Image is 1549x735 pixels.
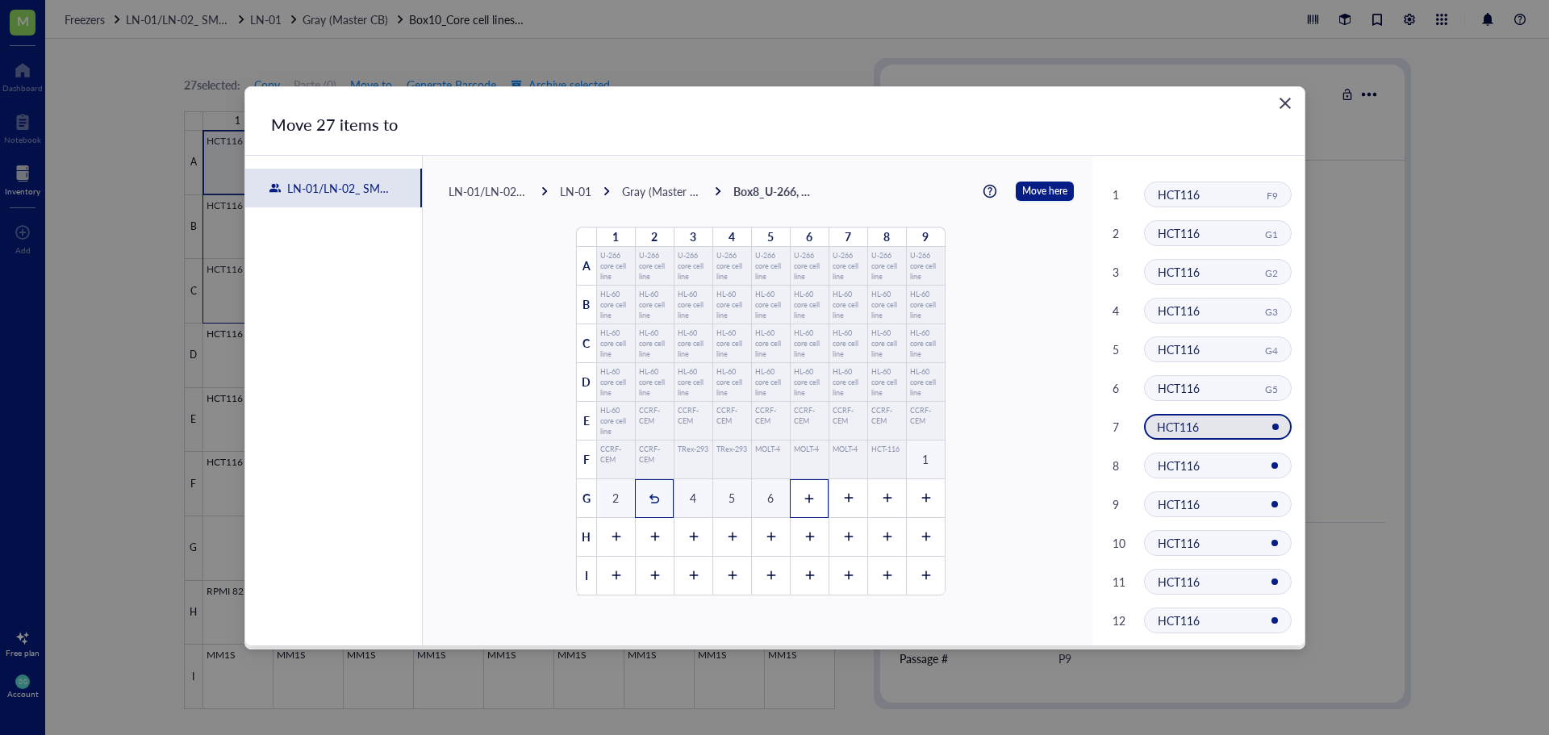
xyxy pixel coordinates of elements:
div: HL-60 core cell line [910,328,942,359]
div: LN-01 [560,184,591,198]
div: CCRF-CEM [755,405,787,436]
div: F9 [1267,189,1278,203]
span: Move here [1022,181,1067,202]
div: 11 [1113,574,1138,589]
div: C [577,324,596,363]
div: A [577,247,596,286]
div: HL-60 core cell line [794,366,825,398]
div: U-266 core cell line [678,250,709,282]
div: U-266 core cell line [755,250,787,282]
div: 8 [1113,458,1138,473]
div: G3 [1265,305,1278,319]
div: TRex-293 [678,444,708,475]
div: G4 [1265,344,1278,357]
div: HL-60 core cell line [794,328,825,359]
div: CCRF-CEM [600,444,632,475]
div: HL-60 core cell line [678,289,709,320]
div: 3 [1113,265,1138,279]
span: HCT116 [1158,496,1200,512]
div: 8 [867,228,906,247]
div: G1 [1265,228,1278,241]
div: HL-60 core cell line [600,405,632,436]
span: HCT116 [1158,225,1200,241]
div: G2 [1265,266,1278,280]
div: HL-60 core cell line [600,366,632,398]
span: HCT116 [1158,186,1200,203]
div: HL-60 core cell line [833,328,864,359]
div: TRex-293 [716,444,747,475]
div: HL-60 core cell line [755,289,787,320]
span: HCT116 [1158,303,1200,319]
div: G [577,479,596,518]
div: HL-60 core cell line [910,366,942,398]
div: F [577,441,596,479]
div: D [577,363,596,402]
div: HL-60 core cell line [639,328,670,359]
div: 2 [612,491,619,505]
div: 10 [1113,536,1138,550]
div: HL-60 core cell line [871,289,903,320]
div: HL-60 core cell line [833,289,864,320]
div: MOLT-4 [833,444,858,475]
div: HL-60 core cell line [639,289,670,320]
button: Close [1272,100,1298,126]
div: HL-60 core cell line [716,289,748,320]
span: HCT116 [1158,612,1200,629]
div: 7 [829,228,867,247]
div: 12 [1113,613,1138,628]
div: 7 [1113,420,1138,434]
div: U-266 core cell line [716,250,748,282]
div: U-266 core cell line [639,250,670,282]
div: HL-60 core cell line [755,366,787,398]
div: U-266 core cell line [871,250,903,282]
div: HCT-116 [871,444,900,475]
div: U-266 core cell line [910,250,942,282]
span: HCT116 [1158,380,1200,396]
div: 6 [790,228,829,247]
div: HL-60 core cell line [794,289,825,320]
div: 6 [1113,381,1138,395]
span: HCT116 [1158,574,1200,590]
div: CCRF-CEM [678,405,709,436]
div: MOLT-4 [755,444,780,475]
div: Gray (Master CB) [622,184,703,198]
span: HCT116 [1158,535,1200,551]
div: HL-60 core cell line [833,366,864,398]
div: 4 [1113,303,1138,318]
button: Move here [1016,182,1074,201]
div: 5 [729,491,735,505]
div: HL-60 core cell line [716,328,748,359]
div: 5 [751,228,790,247]
div: Move 27 items to [271,113,1253,136]
div: LN-01/LN-02_ SMALL/BIG STORAGE ROOM [449,184,529,198]
div: HL-60 core cell line [755,328,787,359]
div: 1 [596,228,635,247]
div: I [577,557,596,595]
div: G5 [1265,382,1278,396]
div: E [577,402,596,441]
span: HCT116 [1158,341,1200,357]
div: HL-60 core cell line [600,328,632,359]
div: H [577,518,596,557]
div: CCRF-CEM [833,405,864,436]
div: LN-01/LN-02_ SMALL/BIG STORAGE ROOM [281,181,395,195]
div: HL-60 core cell line [871,328,903,359]
div: HL-60 core cell line [716,366,748,398]
div: HL-60 core cell line [678,366,709,398]
div: U-266 core cell line [833,250,864,282]
div: U-266 core cell line [600,250,632,282]
div: 2 [1113,226,1138,240]
div: U-266 core cell line [794,250,825,282]
span: HCT116 [1158,264,1200,280]
div: CCRF-CEM [639,444,670,475]
div: CCRF-CEM [716,405,748,436]
span: Close [1272,103,1298,123]
div: CCRF-CEM [871,405,903,436]
div: 9 [906,228,945,247]
div: HL-60 core cell line [600,289,632,320]
div: 1 [1113,187,1138,202]
div: 2 [635,228,674,247]
span: HCT116 [1158,457,1200,474]
div: 4 [690,491,696,505]
div: 9 [1113,497,1138,512]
